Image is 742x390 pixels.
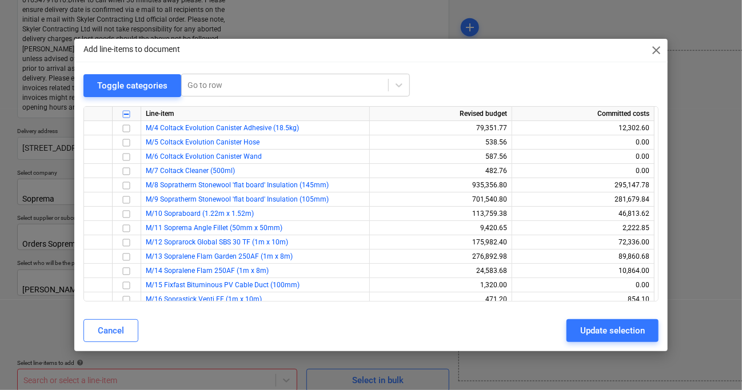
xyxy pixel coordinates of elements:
[517,178,649,192] div: 295,147.78
[517,207,649,221] div: 46,813.62
[146,167,235,175] a: M/7 Coltack Cleaner (500ml)
[517,135,649,150] div: 0.00
[370,107,512,121] div: Revised budget
[580,323,645,338] div: Update selection
[517,292,649,307] div: 854.10
[374,250,507,264] div: 276,892.98
[141,107,370,121] div: Line-item
[146,210,254,218] a: M/10 Sopraboard (1.22m x 1.52m)
[146,224,282,232] a: M/11 Soprema Angle Fillet (50mm x 50mm)
[146,181,329,189] a: M/8 Sopratherm Stonewool 'flat board' Insulation (145mm)
[146,238,288,246] a: M/12 Soprarock Global SBS 30 TF (1m x 10m)
[146,252,293,260] a: M/13 Sopralene Flam Garden 250AF (1m x 8m)
[98,323,124,338] div: Cancel
[374,221,507,235] div: 9,420.65
[517,278,649,292] div: 0.00
[517,235,649,250] div: 72,336.00
[83,74,181,97] button: Toggle categories
[146,281,300,289] a: M/15 Fixfast Bituminous PV Cable Duct (100mm)
[517,150,649,164] div: 0.00
[374,135,507,150] div: 538.56
[517,164,649,178] div: 0.00
[517,192,649,207] div: 281,679.84
[517,121,649,135] div: 12,302.60
[83,319,138,342] button: Cancel
[512,107,655,121] div: Committed costs
[374,192,507,207] div: 701,540.80
[374,292,507,307] div: 471.20
[374,164,507,178] div: 482.76
[146,267,269,275] a: M/14 Sopralene Flam 250AF (1m x 8m)
[146,152,262,160] a: M/6 Coltack Evolution Canister Wand
[374,121,507,135] div: 79,351.77
[83,43,180,55] p: Add line-items to document
[374,207,507,221] div: 113,759.38
[146,295,262,303] a: M/16 Soprastick Venti FF (1m x 10m)
[374,150,507,164] div: 587.56
[649,43,663,57] span: close
[374,264,507,278] div: 24,583.68
[374,235,507,250] div: 175,982.40
[146,124,299,132] a: M/4 Coltack Evolution Canister Adhesive (18.5kg)
[517,221,649,235] div: 2,222.85
[374,178,507,192] div: 935,356.80
[97,78,167,93] div: Toggle categories
[374,278,507,292] div: 1,320.00
[685,335,742,390] iframe: Chat Widget
[517,250,649,264] div: 89,860.68
[567,319,659,342] button: Update selection
[146,138,260,146] a: M/5 Coltack Evolution Canister Hose
[517,264,649,278] div: 10,864.00
[146,195,329,203] a: M/9 Sopratherm Stonewool 'flat board' Insulation (105mm)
